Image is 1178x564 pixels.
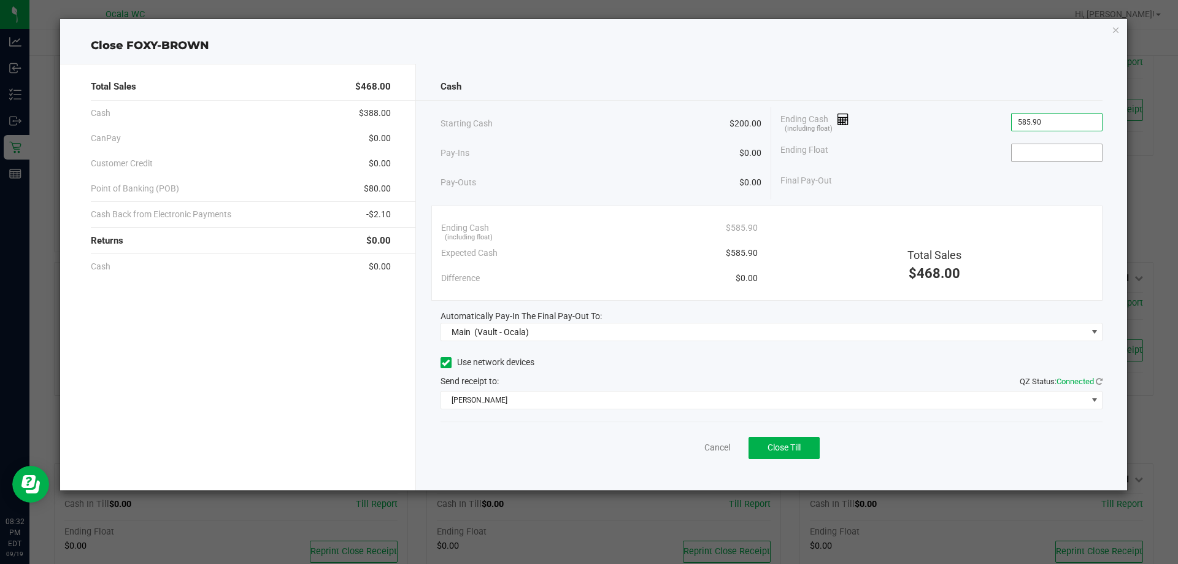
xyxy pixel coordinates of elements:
span: Ending Cash [780,113,849,131]
span: Total Sales [907,249,961,261]
span: $468.00 [909,266,960,281]
span: Cash [91,260,110,273]
span: Total Sales [91,80,136,94]
span: [PERSON_NAME] [441,392,1087,409]
span: Cash Back from Electronic Payments [91,208,231,221]
span: Automatically Pay-In The Final Pay-Out To: [441,311,602,321]
label: Use network devices [441,356,534,369]
span: $585.90 [726,222,758,234]
span: Ending Cash [441,222,489,234]
span: Send receipt to: [441,376,499,386]
a: Cancel [704,441,730,454]
span: QZ Status: [1020,377,1103,386]
span: $0.00 [369,260,391,273]
span: $200.00 [730,117,761,130]
div: Returns [91,228,391,254]
span: $0.00 [366,234,391,248]
span: Final Pay-Out [780,174,832,187]
span: -$2.10 [366,208,391,221]
span: Main [452,327,471,337]
span: $0.00 [739,176,761,189]
span: Cash [91,107,110,120]
span: Cash [441,80,461,94]
span: Starting Cash [441,117,493,130]
span: (including float) [785,124,833,134]
div: Close FOXY-BROWN [60,37,1128,54]
span: $0.00 [736,272,758,285]
span: $468.00 [355,80,391,94]
span: $0.00 [739,147,761,160]
span: Point of Banking (POB) [91,182,179,195]
span: $388.00 [359,107,391,120]
span: Difference [441,272,480,285]
span: Pay-Outs [441,176,476,189]
span: Ending Float [780,144,828,162]
span: Connected [1057,377,1094,386]
button: Close Till [749,437,820,459]
span: (Vault - Ocala) [474,327,529,337]
span: Close Till [768,442,801,452]
iframe: Resource center [12,466,49,503]
span: Expected Cash [441,247,498,260]
span: $0.00 [369,132,391,145]
span: CanPay [91,132,121,145]
span: (including float) [445,233,493,243]
span: $0.00 [369,157,391,170]
span: Customer Credit [91,157,153,170]
span: $80.00 [364,182,391,195]
span: Pay-Ins [441,147,469,160]
span: $585.90 [726,247,758,260]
